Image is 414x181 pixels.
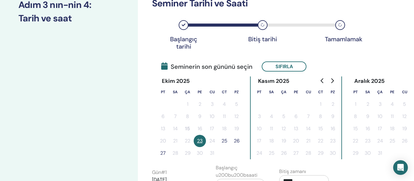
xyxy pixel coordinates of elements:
button: 15 [314,123,327,135]
button: 20 [290,135,302,147]
button: 15 [181,123,194,135]
button: 18 [386,123,398,135]
button: 24 [253,147,265,159]
button: 12 [398,110,411,123]
th: Pazartesi [349,86,362,98]
button: 29 [181,147,194,159]
th: Pazar [327,86,339,98]
label: Gün # 1 [152,169,167,176]
button: 30 [194,147,206,159]
button: 20 [157,135,169,147]
button: 1 [314,98,327,110]
button: Sıfırla [262,61,306,72]
button: 8 [181,110,194,123]
th: Cuma [302,86,314,98]
button: 25 [218,135,230,147]
button: 5 [278,110,290,123]
button: 23 [362,135,374,147]
button: 1 [181,98,194,110]
th: Cuma [398,86,411,98]
button: 3 [374,98,386,110]
button: 5 [230,98,243,110]
button: 5 [398,98,411,110]
button: 10 [253,123,265,135]
h3: Tarih ve saat [18,13,120,24]
button: 26 [278,147,290,159]
button: 8 [314,110,327,123]
button: 10 [374,110,386,123]
button: 9 [327,110,339,123]
button: Go to next month [327,75,337,87]
th: Perşembe [386,86,398,98]
button: 17 [206,123,218,135]
button: 28 [302,147,314,159]
button: 22 [181,135,194,147]
button: 14 [302,123,314,135]
button: 21 [302,135,314,147]
label: Bitiş zamanı [279,168,306,175]
button: 14 [169,123,181,135]
button: 1 [349,98,362,110]
button: 16 [194,123,206,135]
button: 17 [253,135,265,147]
button: 9 [362,110,374,123]
button: 2 [327,98,339,110]
th: Salı [265,86,278,98]
button: 6 [290,110,302,123]
button: 26 [230,135,243,147]
button: 25 [386,135,398,147]
button: 19 [230,123,243,135]
span: Seminerin son gününü seçin [161,62,253,71]
th: Çarşamba [181,86,194,98]
button: 10 [206,110,218,123]
button: 2 [362,98,374,110]
th: Cumartesi [218,86,230,98]
button: 2 [194,98,206,110]
button: 30 [362,147,374,159]
button: 12 [230,110,243,123]
th: Perşembe [290,86,302,98]
button: 26 [398,135,411,147]
button: 4 [386,98,398,110]
button: 7 [302,110,314,123]
div: Başlangıç tarihi [168,35,199,50]
button: 30 [327,147,339,159]
th: Çarşamba [374,86,386,98]
button: 3 [253,110,265,123]
div: Ekim 2025 [157,76,195,86]
div: Aralık 2025 [349,76,390,86]
button: 13 [157,123,169,135]
button: 9 [194,110,206,123]
button: 3 [206,98,218,110]
th: Salı [169,86,181,98]
th: Çarşamba [278,86,290,98]
button: 29 [314,147,327,159]
button: 4 [218,98,230,110]
button: 22 [349,135,362,147]
button: 15 [349,123,362,135]
th: Salı [362,86,374,98]
button: 25 [265,147,278,159]
button: 8 [349,110,362,123]
th: Cumartesi [314,86,327,98]
button: 6 [157,110,169,123]
button: 4 [265,110,278,123]
button: 29 [349,147,362,159]
label: Başlangıç u200bu200bsaati [216,164,265,179]
div: Kasım 2025 [253,76,294,86]
button: 11 [386,110,398,123]
th: Pazartesi [253,86,265,98]
div: Tamamlamak [325,35,355,43]
button: 24 [206,135,218,147]
button: 23 [327,135,339,147]
button: 28 [169,147,181,159]
button: 7 [169,110,181,123]
button: 24 [374,135,386,147]
button: 16 [327,123,339,135]
button: 11 [218,110,230,123]
th: Perşembe [194,86,206,98]
th: Cuma [206,86,218,98]
button: 23 [194,135,206,147]
button: 13 [290,123,302,135]
button: 19 [398,123,411,135]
